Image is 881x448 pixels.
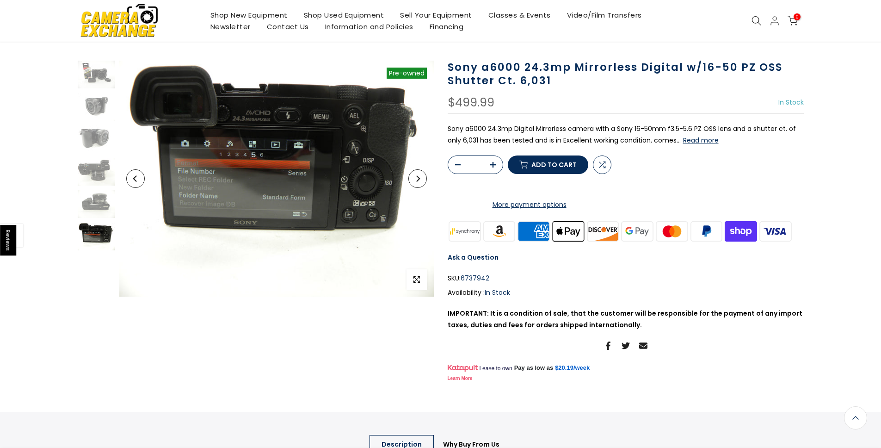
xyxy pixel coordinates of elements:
img: visa [758,220,793,243]
a: Learn More [448,376,473,381]
p: Sony a6000 24.3mp Digital Mirrorless camera with a Sony 16-50mm f3.5-5.6 PZ OSS lens and a shutte... [448,123,804,146]
h1: Sony a6000 24.3mp Mirrorless Digital w/16-50 PZ OSS Shutter Ct. 6,031 [448,61,804,87]
a: Share on Email [639,340,647,351]
img: google pay [620,220,655,243]
a: Ask a Question [448,253,499,262]
img: synchrony [448,220,482,243]
a: Share on Twitter [622,340,630,351]
div: $499.99 [448,97,494,109]
span: Add to cart [531,162,577,168]
button: Read more [683,136,719,144]
div: Availability : [448,287,804,299]
img: discover [585,220,620,243]
a: $20.19/week [555,364,590,372]
button: Previous [126,169,145,188]
a: Share on Facebook [604,340,612,351]
a: Financing [421,21,472,32]
span: Pay as low as [514,364,554,372]
a: Shop Used Equipment [296,9,392,21]
a: Sell Your Equipment [392,9,481,21]
img: master [654,220,689,243]
a: Back to the top [844,406,867,429]
span: 6737942 [461,273,489,284]
span: 0 [794,13,801,20]
a: Shop New Equipment [202,9,296,21]
a: Contact Us [259,21,317,32]
img: paypal [689,220,724,243]
span: In Stock [485,288,510,297]
button: Add to cart [508,156,588,174]
img: apple pay [551,220,585,243]
img: american express [517,220,551,243]
span: In Stock [778,98,804,107]
img: amazon payments [482,220,517,243]
a: 0 [788,16,798,26]
span: Lease to own [479,365,512,372]
a: More payment options [448,199,611,211]
a: Video/Film Transfers [559,9,650,21]
a: Information and Policies [317,21,421,32]
strong: IMPORTANT: It is a condition of sale, that the customer will be responsible for the payment of an... [448,309,802,330]
button: Next [408,169,427,188]
a: Newsletter [202,21,259,32]
img: shopify pay [724,220,758,243]
div: SKU: [448,273,804,284]
a: Classes & Events [480,9,559,21]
